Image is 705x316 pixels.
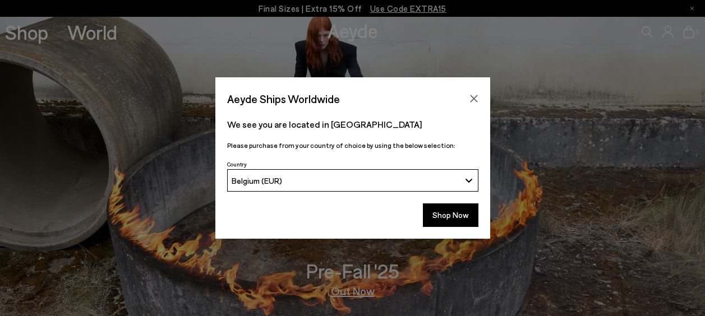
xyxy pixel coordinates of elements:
[466,90,482,107] button: Close
[423,203,478,227] button: Shop Now
[227,140,478,151] p: Please purchase from your country of choice by using the below selection:
[227,161,247,168] span: Country
[232,176,282,185] span: Belgium (EUR)
[227,89,340,109] span: Aeyde Ships Worldwide
[227,118,478,131] p: We see you are located in [GEOGRAPHIC_DATA]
